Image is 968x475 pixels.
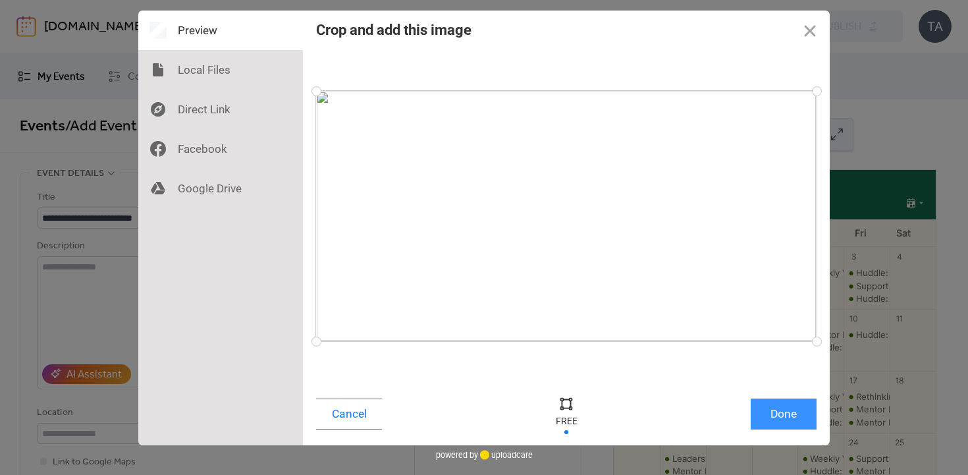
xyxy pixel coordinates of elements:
[138,50,303,90] div: Local Files
[436,445,533,465] div: powered by
[316,22,471,38] div: Crop and add this image
[751,399,817,430] button: Done
[478,450,533,460] a: uploadcare
[138,129,303,169] div: Facebook
[138,90,303,129] div: Direct Link
[790,11,830,50] button: Close
[316,399,382,430] button: Cancel
[138,11,303,50] div: Preview
[138,169,303,208] div: Google Drive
